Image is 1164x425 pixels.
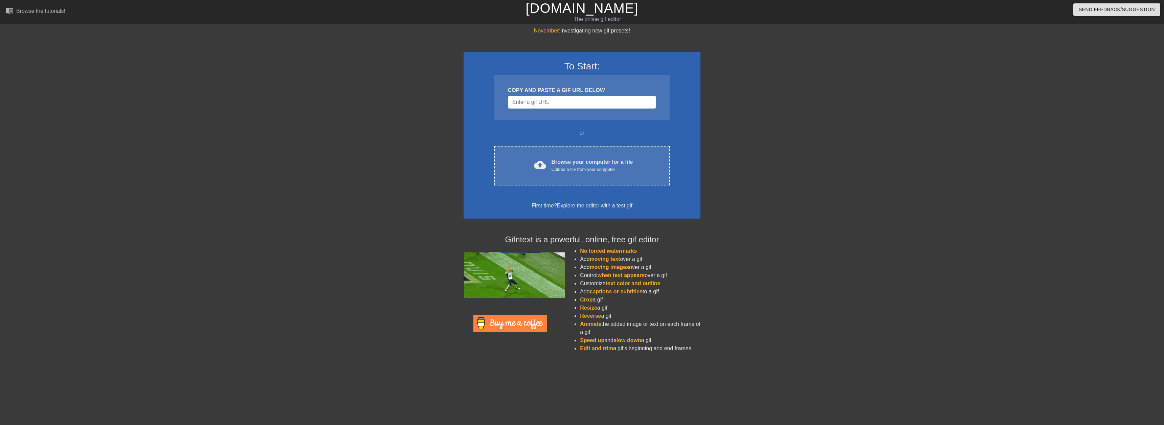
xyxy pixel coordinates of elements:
li: a gif [580,296,700,304]
span: Animate [580,321,601,327]
a: Explore the editor with a test gif [557,203,632,208]
span: Speed up [580,337,604,343]
li: a gif's beginning and end frames [580,344,700,353]
h4: Gifntext is a powerful, online, free gif editor [464,235,700,245]
span: captions or subtitles [590,289,643,294]
span: cloud_upload [534,159,546,171]
li: Add over a gif [580,255,700,263]
div: Investigating new gif presets! [464,27,700,35]
li: Customize [580,279,700,288]
span: Edit and trim [580,345,613,351]
span: No forced watermarks [580,248,637,254]
img: football_small.gif [464,252,565,298]
input: Username [508,96,656,109]
div: The online gif editor [391,15,804,23]
span: slow down [613,337,641,343]
li: the added image or text on each frame of a gif [580,320,700,336]
span: menu_book [5,6,14,15]
span: November: [534,28,560,33]
div: Browse the tutorials! [16,8,65,14]
li: Add to a gif [580,288,700,296]
span: Resize [580,305,597,311]
li: and a gif [580,336,700,344]
li: a gif [580,304,700,312]
span: text color and outline [606,281,661,286]
span: Reverse [580,313,601,319]
div: Upload a file from your computer [552,166,633,173]
li: Control over a gif [580,271,700,279]
span: when text appears [598,272,645,278]
div: COPY AND PASTE A GIF URL BELOW [508,86,656,94]
span: moving images [590,264,629,270]
div: or [481,129,683,137]
a: Browse the tutorials! [5,6,65,17]
span: moving text [590,256,620,262]
h3: To Start: [472,61,692,72]
li: a gif [580,312,700,320]
div: Browse your computer for a file [552,158,633,173]
span: Crop [580,297,592,303]
li: Add over a gif [580,263,700,271]
img: Buy Me A Coffee [473,315,547,332]
div: First time? [472,202,692,210]
a: [DOMAIN_NAME] [525,1,638,16]
button: Send Feedback/Suggestion [1073,3,1160,16]
span: Send Feedback/Suggestion [1079,5,1155,14]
